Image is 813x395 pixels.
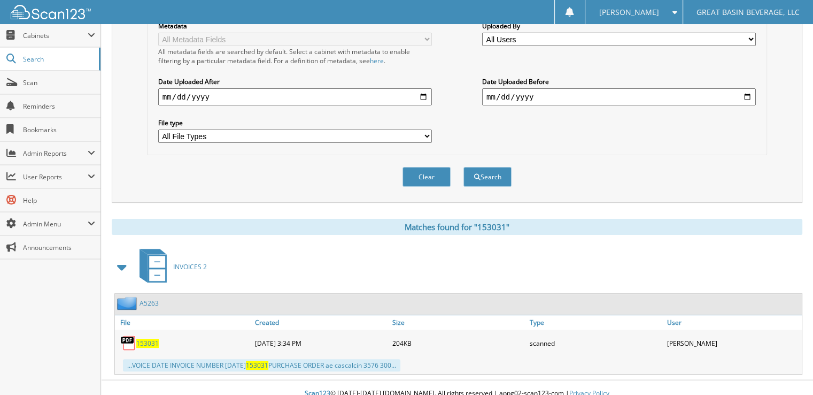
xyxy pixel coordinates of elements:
span: Cabinets [23,31,88,40]
span: GREAT BASIN BEVERAGE, LLC [696,9,800,16]
label: Metadata [158,21,432,31]
iframe: Chat Widget [760,344,813,395]
input: start [158,88,432,105]
a: 153031 [136,339,159,348]
div: ...VOICE DATE INVOICE NUMBER [DATE] PURCHASE ORDER ae cascalcin 3576 300... [123,359,400,371]
span: INVOICES 2 [173,262,207,271]
a: File [115,315,252,330]
a: User [664,315,802,330]
span: Reminders [23,102,95,111]
div: [PERSON_NAME] [664,332,802,354]
div: All metadata fields are searched by default. Select a cabinet with metadata to enable filtering b... [158,47,432,65]
a: Created [252,315,390,330]
a: here [370,56,384,65]
a: Size [390,315,527,330]
button: Clear [402,167,451,187]
div: Matches found for "153031" [112,219,802,235]
label: Date Uploaded Before [482,77,756,86]
span: Scan [23,78,95,87]
img: PDF.png [120,335,136,351]
div: [DATE] 3:34 PM [252,332,390,354]
label: Uploaded By [482,21,756,31]
span: Admin Menu [23,219,88,229]
span: Bookmarks [23,125,95,134]
span: Announcements [23,243,95,252]
span: User Reports [23,172,88,181]
label: Date Uploaded After [158,77,432,86]
span: Help [23,196,95,205]
label: File type [158,118,432,127]
a: Type [527,315,664,330]
a: A5263 [140,299,159,308]
span: 153031 [246,361,268,370]
span: [PERSON_NAME] [599,9,659,16]
img: scan123-logo-white.svg [11,5,91,19]
img: folder2.png [117,297,140,310]
input: end [482,88,756,105]
span: Admin Reports [23,149,88,158]
div: scanned [527,332,664,354]
span: Search [23,55,94,64]
button: Search [463,167,512,187]
a: INVOICES 2 [133,246,207,288]
div: 204KB [390,332,527,354]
